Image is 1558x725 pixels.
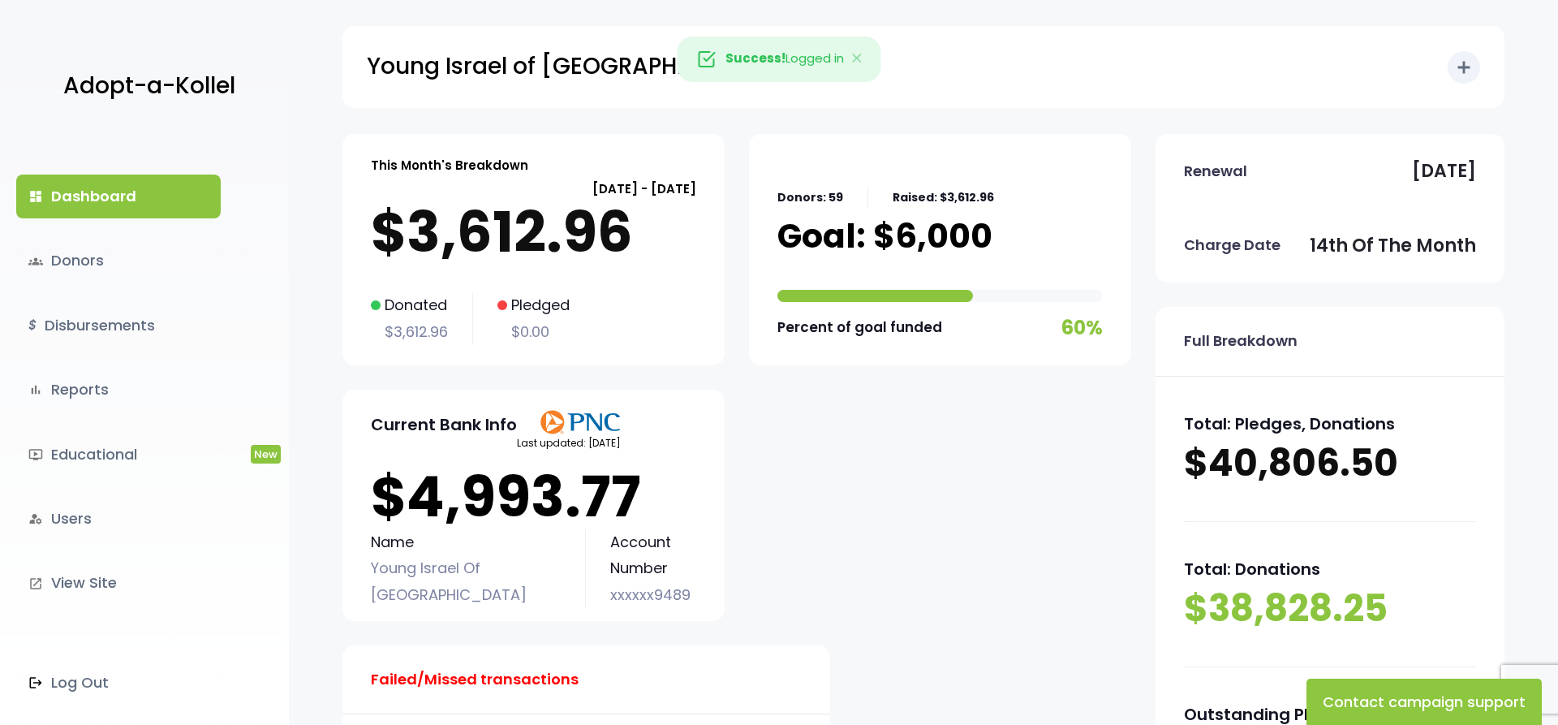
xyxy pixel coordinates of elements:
a: $Disbursements [16,304,221,347]
a: ondemand_videoEducationalNew [16,433,221,477]
button: Contact campaign support [1306,679,1542,725]
p: $40,806.50 [1184,438,1476,489]
p: Name [371,529,561,555]
span: New [251,445,281,464]
p: xxxxxx9489 [610,582,696,608]
p: Adopt-a-Kollel [63,66,235,106]
p: Raised: $3,612.96 [893,188,994,208]
p: $3,612.96 [371,200,696,265]
a: Log Out [16,661,221,705]
a: Adopt-a-Kollel [55,47,235,126]
p: Failed/Missed transactions [371,667,579,693]
button: add [1448,51,1480,84]
p: Donors: 59 [777,188,843,208]
p: Renewal [1184,158,1247,184]
p: Current Bank Info [371,410,517,439]
p: This Month's Breakdown [371,154,528,176]
a: dashboardDashboard [16,175,221,218]
img: PNClogo.svg [540,410,621,434]
i: manage_accounts [28,511,43,526]
p: Last updated: [DATE] [517,434,621,452]
p: Pledged [497,292,570,318]
p: $0.00 [497,319,570,345]
p: Total: Donations [1184,555,1476,584]
p: Charge Date [1184,232,1280,258]
i: add [1454,58,1474,77]
p: Donated [371,292,448,318]
i: dashboard [28,189,43,204]
i: launch [28,576,43,591]
strong: Success! [725,50,785,67]
p: Percent of goal funded [777,315,942,340]
p: Young Israel of [GEOGRAPHIC_DATA] [367,46,792,87]
button: Close [833,37,880,81]
p: $3,612.96 [371,319,448,345]
a: bar_chartReports [16,368,221,412]
a: groupsDonors [16,239,221,283]
p: 14th of the month [1310,230,1476,262]
i: bar_chart [28,382,43,397]
i: $ [28,314,37,338]
p: [DATE] - [DATE] [371,178,696,200]
p: $38,828.25 [1184,584,1476,634]
p: Goal: $6,000 [777,216,992,257]
a: manage_accountsUsers [16,497,221,541]
p: $4,993.77 [371,464,696,529]
p: Young Israel Of [GEOGRAPHIC_DATA] [371,555,561,608]
div: Logged in [678,37,881,82]
p: 60% [1061,310,1103,345]
i: ondemand_video [28,447,43,462]
p: Full Breakdown [1184,328,1298,354]
span: groups [28,254,43,269]
p: [DATE] [1412,155,1476,188]
p: Total: Pledges, Donations [1184,409,1476,438]
a: launchView Site [16,561,221,605]
p: Account Number [610,529,696,582]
